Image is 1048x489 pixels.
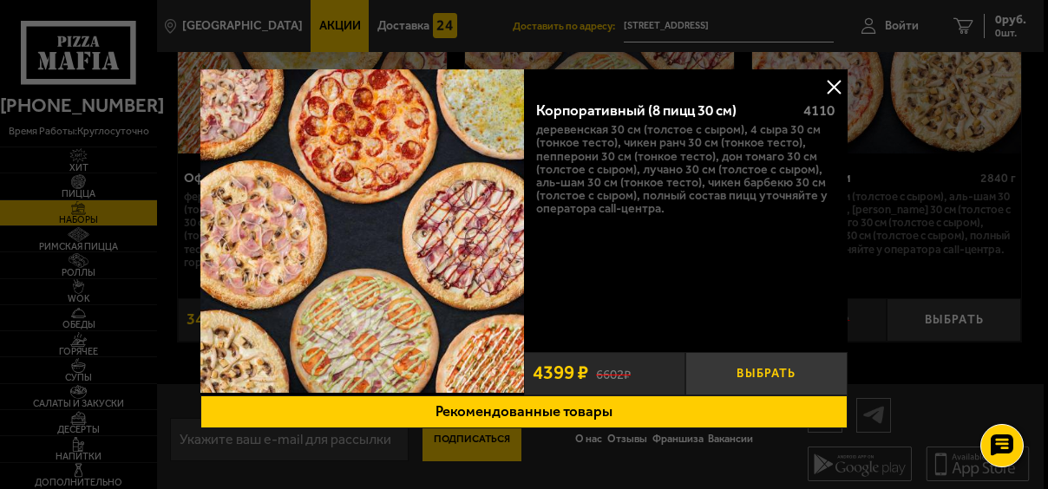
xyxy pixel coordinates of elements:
div: Корпоративный (8 пицц 30 см) [536,101,789,119]
button: Рекомендованные товары [200,395,848,428]
span: 4399 ₽ [533,363,588,383]
p: Деревенская 30 см (толстое с сыром), 4 сыра 30 см (тонкое тесто), Чикен Ранч 30 см (тонкое тесто)... [536,123,835,215]
span: 4110 [804,101,835,119]
s: 6602 ₽ [596,366,631,381]
a: Корпоративный (8 пицц 30 см) [200,69,524,395]
img: Корпоративный (8 пицц 30 см) [200,69,524,393]
button: Выбрать [685,352,847,395]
